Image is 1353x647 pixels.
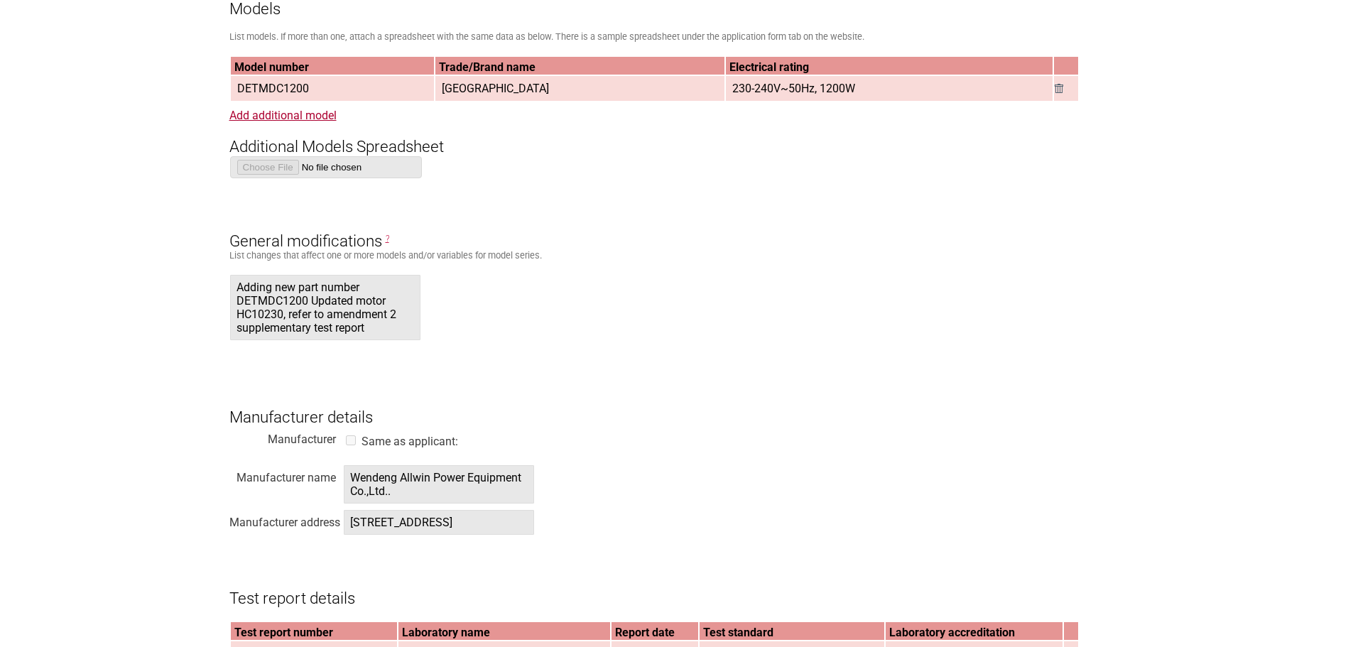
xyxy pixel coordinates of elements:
[398,622,610,640] th: Laboratory name
[229,250,542,261] small: List changes that affect one or more models and/or variables for model series.
[435,57,724,75] th: Trade/Brand name
[344,510,534,535] span: [STREET_ADDRESS]
[229,384,1124,426] h3: Manufacturer details
[231,57,435,75] th: Model number
[344,435,358,445] input: on
[344,465,534,504] span: Wendeng Allwin Power Equipment Co.,Ltd..
[727,77,861,100] span: 230-240V~50Hz, 1200W
[386,234,389,244] span: General Modifications are changes that affect one or more models. E.g. Alternative brand names or...
[229,31,864,42] small: List models. If more than one, attach a spreadsheet with the same data as below. There is a sampl...
[362,435,458,448] label: Same as applicant:
[229,467,336,482] div: Manufacturer name
[229,208,1124,251] h3: General modifications
[1055,84,1063,93] img: Remove
[436,77,555,100] span: [GEOGRAPHIC_DATA]
[229,113,1124,156] h3: Additional Models Spreadsheet
[700,622,884,640] th: Test standard
[229,512,336,526] div: Manufacturer address
[230,275,420,340] span: Adding new part number DETMDC1200 Updated motor HC10230, refer to amendment 2 supplementary test ...
[229,429,336,443] div: Manufacturer
[232,77,315,100] span: DETMDC1200
[229,565,1124,607] h3: Test report details
[231,622,397,640] th: Test report number
[229,109,337,122] a: Add additional model
[886,622,1063,640] th: Laboratory accreditation
[612,622,699,640] th: Report date
[726,57,1053,75] th: Electrical rating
